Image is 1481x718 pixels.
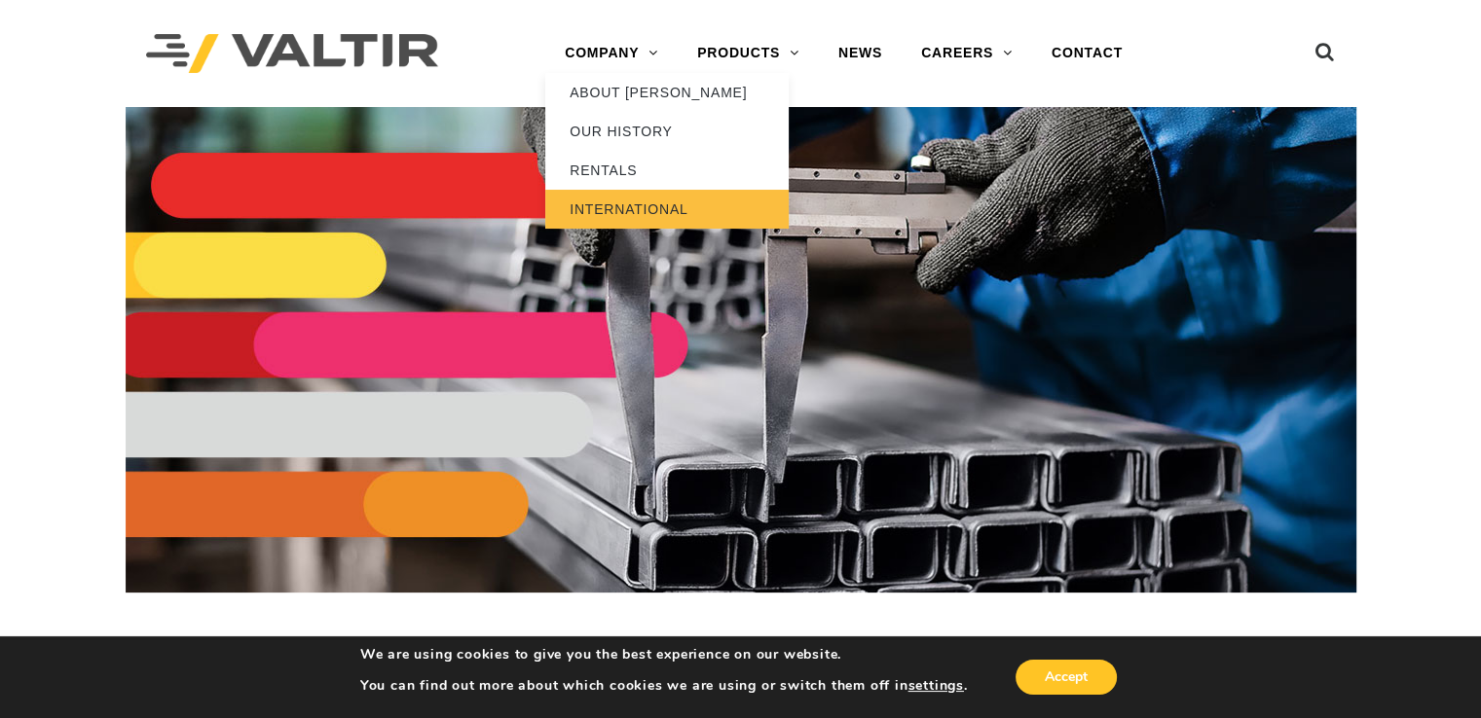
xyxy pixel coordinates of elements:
a: PRODUCTS [678,34,819,73]
a: RENTALS [545,151,789,190]
p: We are using cookies to give you the best experience on our website. [360,646,968,664]
button: settings [907,677,963,695]
a: OUR HISTORY [545,112,789,151]
a: COMPANY [545,34,678,73]
a: INTERNATIONAL [545,190,789,229]
a: NEWS [819,34,902,73]
img: Header_VALUES [126,107,1356,592]
a: CONTACT [1032,34,1142,73]
img: Valtir [146,34,438,74]
a: ABOUT [PERSON_NAME] [545,73,789,112]
a: CAREERS [902,34,1032,73]
p: You can find out more about which cookies we are using or switch them off in . [360,677,968,695]
button: Accept [1016,660,1117,695]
